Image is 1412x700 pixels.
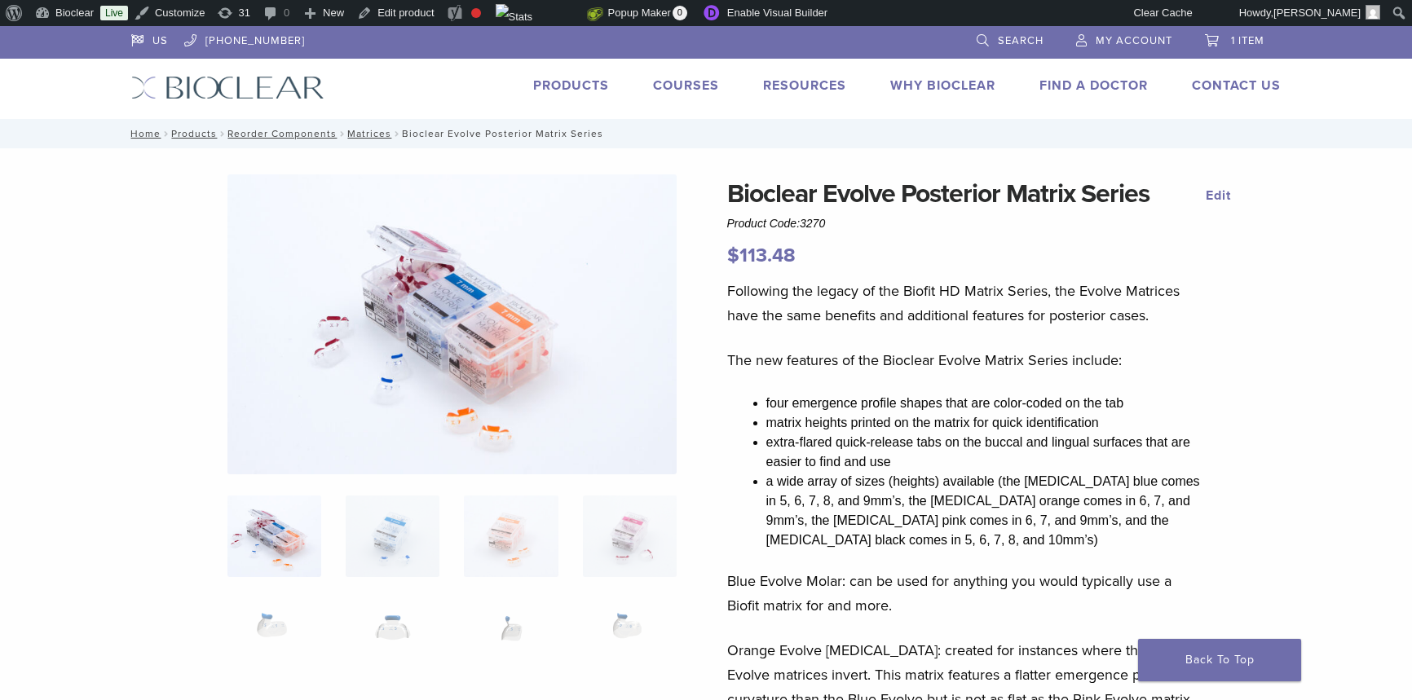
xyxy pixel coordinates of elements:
img: Bioclear Evolve Posterior Matrix Series - Image 3 [464,495,558,577]
span: 1 item [1231,34,1264,47]
a: [PHONE_NUMBER] [184,26,305,51]
img: Bioclear Evolve Posterior Matrix Series - Image 6 [346,598,439,680]
span: My Account [1096,34,1172,47]
li: matrix heights printed on the matrix for quick identification [766,413,1207,433]
p: Following the legacy of the Biofit HD Matrix Series, the Evolve Matrices have the same benefits a... [727,279,1207,328]
a: Live [100,6,128,20]
span: / [161,130,171,138]
div: Focus keyphrase not set [471,8,481,18]
span: 0 [673,6,687,20]
span: / [391,130,402,138]
a: Home [126,128,161,139]
a: Resources [763,77,846,94]
img: Bioclear Evolve Posterior Matrix Series - Image 2 [346,495,439,577]
a: Search [977,26,1044,51]
a: Courses [653,77,719,94]
p: Blue Evolve Molar: can be used for anything you would typically use a Biofit matrix for and more. [727,569,1207,618]
li: a wide array of sizes (heights) available (the [MEDICAL_DATA] blue comes in 5, 6, 7, 8, and 9mm’s... [766,472,1207,550]
span: 3270 [800,217,825,230]
span: $ [727,244,739,267]
p: The new features of the Bioclear Evolve Matrix Series include: [727,348,1207,372]
h1: Bioclear Evolve Posterior Matrix Series [727,174,1207,214]
img: Bioclear Evolve Posterior Matrix Series - Image 5 [227,598,321,680]
li: extra-flared quick-release tabs on the buccal and lingual surfaces that are easier to find and use [766,433,1207,472]
bdi: 113.48 [727,244,796,267]
a: Contact Us [1192,77,1281,94]
span: Product Code: [727,217,826,230]
img: Bioclear Evolve Posterior Matrix Series - Image 7 [464,598,558,680]
li: four emergence profile shapes that are color-coded on the tab [766,394,1207,413]
a: Back To Top [1138,639,1301,681]
a: Matrices [347,128,391,139]
a: Products [533,77,609,94]
img: Bioclear Evolve Posterior Matrix Series - Image 8 [583,598,677,680]
span: / [337,130,347,138]
a: Products [171,128,217,139]
img: Bioclear Evolve Posterior Matrix Series - Image 4 [583,495,677,577]
span: [PERSON_NAME] [1273,7,1361,19]
a: US [131,26,168,51]
a: Why Bioclear [890,77,995,94]
a: Edit [1206,187,1231,204]
img: Evolve-refills-2 [227,174,677,474]
span: / [217,130,227,138]
img: Evolve-refills-2-324x324.jpg [227,495,321,577]
img: Views over 48 hours. Click for more Jetpack Stats. [496,4,587,24]
img: Bioclear [131,76,324,99]
a: Find A Doctor [1039,77,1148,94]
nav: Bioclear Evolve Posterior Matrix Series [119,119,1293,148]
a: 1 item [1205,26,1264,51]
span: Search [998,34,1044,47]
a: Reorder Components [227,128,337,139]
a: My Account [1076,26,1172,51]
